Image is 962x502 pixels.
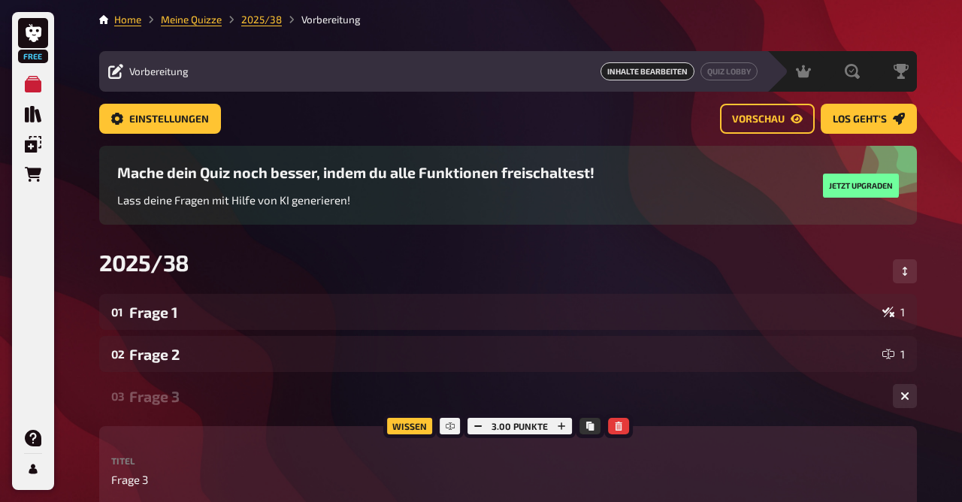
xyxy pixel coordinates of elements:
[111,389,123,403] div: 03
[114,14,141,26] a: Home
[99,249,189,276] span: 2025/38
[720,104,815,134] button: Vorschau
[111,471,148,488] span: Frage 3
[833,114,887,125] span: Los geht's
[114,12,141,27] li: Home
[464,414,576,438] div: 3.00 Punkte
[282,12,361,27] li: Vorbereitung
[882,306,905,318] div: 1
[111,305,123,319] div: 01
[600,62,694,80] a: Inhalte Bearbeiten
[383,414,436,438] div: Wissen
[241,14,282,26] a: 2025/38
[893,259,917,283] button: Reihenfolge anpassen
[129,346,876,363] div: Frage 2
[141,12,222,27] li: Meine Quizze
[111,456,905,465] label: Titel
[129,388,881,405] div: Frage 3
[882,348,905,360] div: 1
[111,347,123,361] div: 02
[579,418,600,434] button: Kopieren
[117,193,350,207] span: Lass deine Fragen mit Hilfe von KI generieren!
[700,62,758,80] button: Quiz Lobby
[821,104,917,134] button: Los geht's
[732,114,785,125] span: Vorschau
[20,52,47,61] span: Free
[129,65,189,77] span: Vorbereitung
[222,12,282,27] li: 2025/38
[823,174,899,198] button: Jetzt upgraden
[129,304,876,321] div: Frage 1
[117,164,594,181] h3: Mache dein Quiz noch besser, indem du alle Funktionen freischaltest!
[161,14,222,26] a: Meine Quizze
[99,104,221,134] button: Einstellungen
[129,114,209,125] span: Einstellungen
